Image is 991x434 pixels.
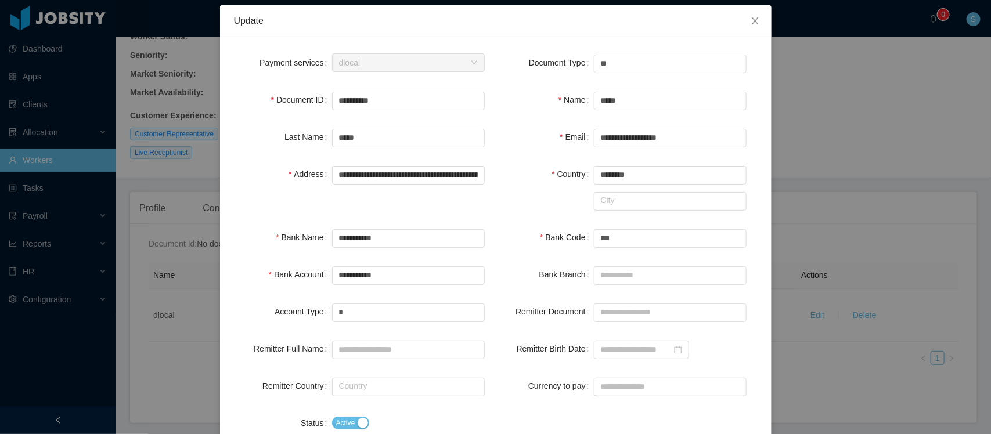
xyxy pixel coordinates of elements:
[336,417,355,429] span: Active
[339,54,361,71] div: dlocal
[254,344,331,353] label: Remitter Full Name
[594,92,747,110] input: Name
[560,132,593,142] label: Email
[594,55,747,73] input: Document Type
[289,169,332,179] label: Address
[262,381,332,390] label: Remitter Country
[594,129,747,147] input: Email
[275,307,331,316] label: Account Type
[594,303,747,322] input: Remitter Document
[674,346,682,354] i: icon: calendar
[332,417,370,429] button: Status
[332,303,485,322] input: Account Type
[517,344,594,353] label: Remitter Birth Date
[739,5,772,38] button: Close
[594,229,747,248] input: Bank Code
[332,341,485,359] input: Remitter Full Name
[284,132,332,142] label: Last Name
[516,307,593,316] label: Remitter Document
[594,378,747,396] input: Currency to pay
[301,418,332,428] label: Status
[234,15,758,27] div: Update
[332,266,485,285] input: Bank Account
[751,16,760,26] i: icon: close
[529,58,594,67] label: Document Type
[332,229,485,248] input: Bank Name
[269,270,332,279] label: Bank Account
[260,58,331,67] label: Payment services
[332,92,485,110] input: Document ID
[558,95,594,104] label: Name
[276,233,332,242] label: Bank Name
[539,270,594,279] label: Bank Branch
[540,233,594,242] label: Bank Code
[528,381,594,390] label: Currency to pay
[552,169,593,179] label: Country
[332,166,485,185] input: Address
[332,129,485,147] input: Last Name
[271,95,332,104] label: Document ID
[471,59,478,67] i: icon: down
[594,266,747,285] input: Bank Branch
